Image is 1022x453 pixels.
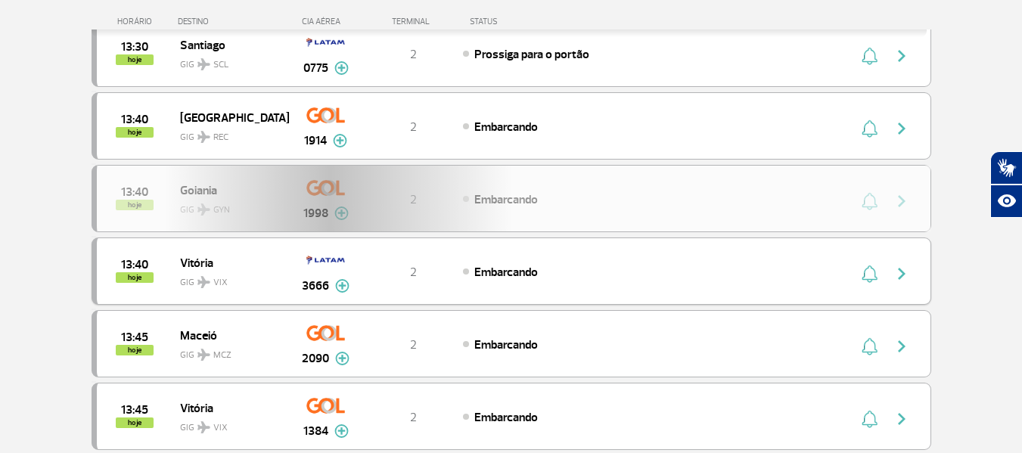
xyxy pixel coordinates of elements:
span: 2025-09-27 13:40:00 [121,114,148,125]
span: Maceió [180,325,277,345]
div: TERMINAL [364,17,462,26]
span: Embarcando [474,410,538,425]
img: mais-info-painel-voo.svg [335,279,349,293]
button: Abrir recursos assistivos. [990,185,1022,218]
span: 2025-09-27 13:40:00 [121,259,148,270]
img: destiny_airplane.svg [197,421,210,433]
span: 3666 [302,277,329,295]
span: Santiago [180,35,277,54]
span: VIX [213,421,228,435]
img: sino-painel-voo.svg [862,47,878,65]
img: destiny_airplane.svg [197,58,210,70]
span: 2 [410,119,417,135]
span: GIG [180,413,277,435]
span: hoje [116,127,154,138]
span: MCZ [213,349,231,362]
img: destiny_airplane.svg [197,131,210,143]
span: Vitória [180,253,277,272]
span: 2 [410,410,417,425]
span: Embarcando [474,119,538,135]
span: 2 [410,47,417,62]
span: Prossiga para o portão [474,47,589,62]
span: GIG [180,123,277,144]
img: seta-direita-painel-voo.svg [893,337,911,355]
img: mais-info-painel-voo.svg [333,134,347,147]
span: GIG [180,268,277,290]
img: seta-direita-painel-voo.svg [893,119,911,138]
span: 2 [410,337,417,352]
span: Embarcando [474,337,538,352]
span: VIX [213,276,228,290]
span: [GEOGRAPHIC_DATA] [180,107,277,127]
img: seta-direita-painel-voo.svg [893,47,911,65]
span: 1384 [303,422,328,440]
span: hoje [116,54,154,65]
span: 2025-09-27 13:45:00 [121,332,148,343]
span: Vitória [180,398,277,417]
img: seta-direita-painel-voo.svg [893,265,911,283]
img: sino-painel-voo.svg [862,265,878,283]
div: CIA AÉREA [288,17,364,26]
span: GIG [180,50,277,72]
span: hoje [116,345,154,355]
span: 0775 [303,59,328,77]
span: 2090 [302,349,329,368]
span: 1914 [304,132,327,150]
span: SCL [213,58,228,72]
img: sino-painel-voo.svg [862,337,878,355]
div: Plugin de acessibilidade da Hand Talk. [990,151,1022,218]
span: hoje [116,272,154,283]
button: Abrir tradutor de língua de sinais. [990,151,1022,185]
span: 2025-09-27 13:45:00 [121,405,148,415]
div: HORÁRIO [96,17,179,26]
img: mais-info-painel-voo.svg [335,352,349,365]
img: mais-info-painel-voo.svg [334,61,349,75]
div: STATUS [462,17,586,26]
span: 2025-09-27 13:30:00 [121,42,148,52]
span: Embarcando [474,265,538,280]
img: destiny_airplane.svg [197,276,210,288]
img: sino-painel-voo.svg [862,410,878,428]
span: REC [213,131,228,144]
img: mais-info-painel-voo.svg [334,424,349,438]
span: GIG [180,340,277,362]
img: seta-direita-painel-voo.svg [893,410,911,428]
span: hoje [116,417,154,428]
img: sino-painel-voo.svg [862,119,878,138]
img: destiny_airplane.svg [197,349,210,361]
span: 2 [410,265,417,280]
div: DESTINO [178,17,288,26]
